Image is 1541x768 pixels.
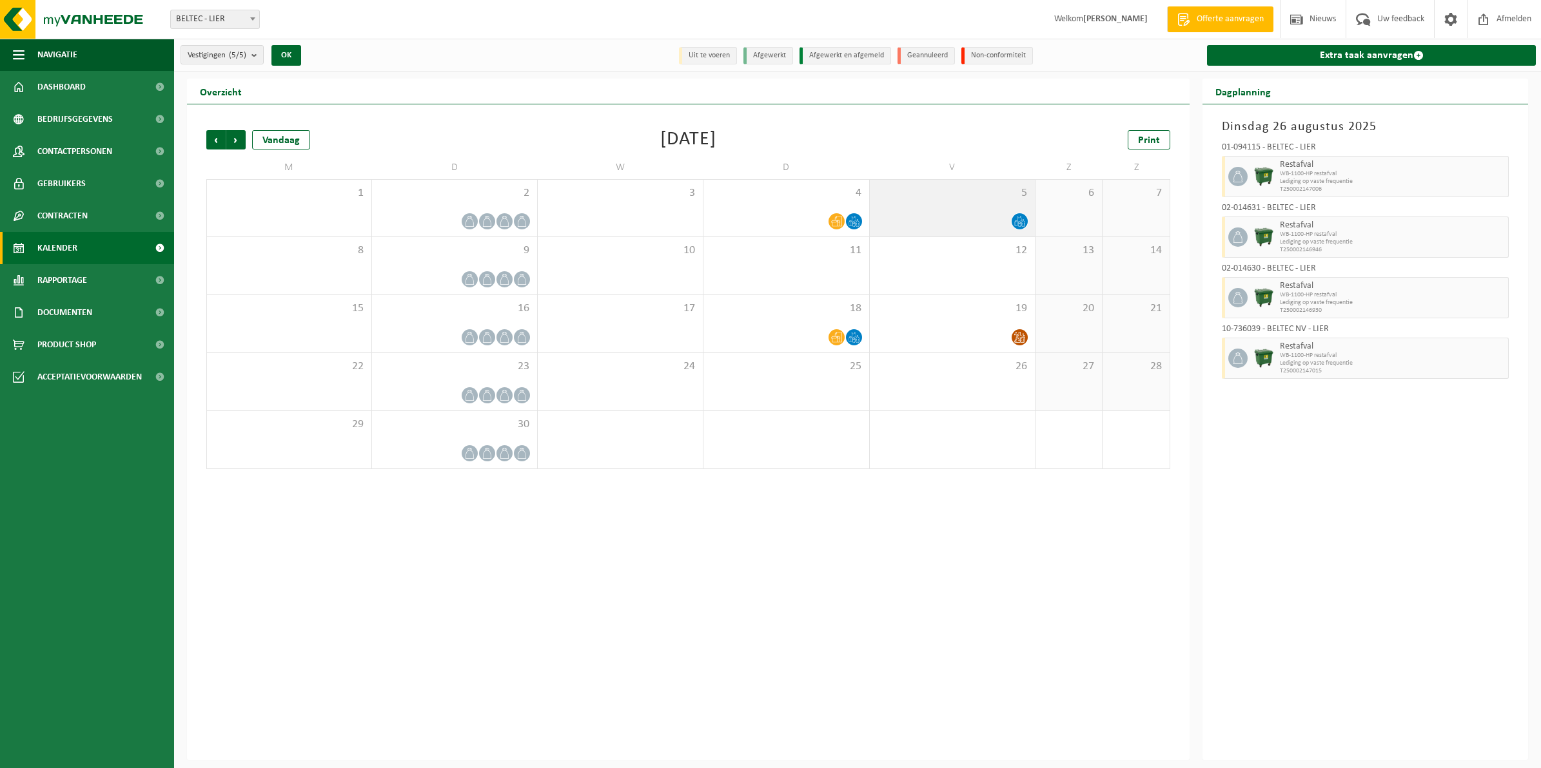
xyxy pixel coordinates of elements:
span: T250002146930 [1280,307,1505,314]
span: 11 [710,244,862,258]
div: [DATE] [660,130,716,149]
span: WB-1100-HP restafval [1280,231,1505,238]
span: T250002147015 [1280,367,1505,375]
span: 3 [544,186,696,200]
span: Restafval [1280,220,1505,231]
span: Vorige [206,130,226,149]
span: Navigatie [37,39,77,71]
span: 2 [378,186,531,200]
td: W [538,156,703,179]
span: 29 [213,418,365,432]
strong: [PERSON_NAME] [1083,14,1148,24]
span: 4 [710,186,862,200]
span: 13 [1042,244,1096,258]
li: Afgewerkt en afgemeld [800,47,891,64]
span: Contracten [37,200,88,232]
button: Vestigingen(5/5) [181,45,264,64]
td: Z [1036,156,1103,179]
span: Contactpersonen [37,135,112,168]
span: Volgende [226,130,246,149]
span: Documenten [37,296,92,329]
span: WB-1100-HP restafval [1280,352,1505,360]
span: 27 [1042,360,1096,374]
td: D [372,156,538,179]
span: Acceptatievoorwaarden [37,361,142,393]
span: 7 [1109,186,1163,200]
span: 28 [1109,360,1163,374]
button: OK [271,45,301,66]
h3: Dinsdag 26 augustus 2025 [1222,117,1509,137]
span: 19 [876,302,1028,316]
span: T250002147006 [1280,186,1505,193]
span: Bedrijfsgegevens [37,103,113,135]
span: 25 [710,360,862,374]
img: WB-1100-HPE-GN-01 [1254,227,1273,247]
span: 22 [213,360,365,374]
div: 02-014631 - BELTEC - LIER [1222,204,1509,216]
span: 6 [1042,186,1096,200]
li: Afgewerkt [743,47,793,64]
td: M [206,156,372,179]
span: T250002146946 [1280,246,1505,254]
count: (5/5) [229,51,246,59]
span: BELTEC - LIER [170,10,260,29]
h2: Dagplanning [1202,79,1284,104]
span: 21 [1109,302,1163,316]
div: 10-736039 - BELTEC NV - LIER [1222,325,1509,338]
span: 8 [213,244,365,258]
span: WB-1100-HP restafval [1280,170,1505,178]
span: 9 [378,244,531,258]
span: 14 [1109,244,1163,258]
span: Lediging op vaste frequentie [1280,299,1505,307]
td: D [703,156,869,179]
span: Offerte aanvragen [1193,13,1267,26]
span: Restafval [1280,281,1505,291]
img: WB-1100-HPE-GN-01 [1254,349,1273,368]
a: Print [1128,130,1170,149]
span: Restafval [1280,160,1505,170]
span: 1 [213,186,365,200]
li: Uit te voeren [679,47,737,64]
span: 20 [1042,302,1096,316]
span: 5 [876,186,1028,200]
span: Product Shop [37,329,96,361]
span: WB-1100-HP restafval [1280,291,1505,299]
span: Kalender [37,232,77,264]
span: Lediging op vaste frequentie [1280,238,1505,246]
div: 01-094115 - BELTEC - LIER [1222,143,1509,156]
li: Non-conformiteit [961,47,1033,64]
img: WB-1100-HPE-GN-01 [1254,167,1273,186]
img: WB-1100-HPE-GN-01 [1254,288,1273,307]
span: 16 [378,302,531,316]
div: Vandaag [252,130,310,149]
span: 24 [544,360,696,374]
span: 17 [544,302,696,316]
span: 30 [378,418,531,432]
span: 15 [213,302,365,316]
span: Print [1138,135,1160,146]
span: 26 [876,360,1028,374]
div: 02-014630 - BELTEC - LIER [1222,264,1509,277]
span: Vestigingen [188,46,246,65]
span: Rapportage [37,264,87,296]
td: Z [1103,156,1170,179]
li: Geannuleerd [898,47,955,64]
span: Dashboard [37,71,86,103]
span: Lediging op vaste frequentie [1280,360,1505,367]
span: Gebruikers [37,168,86,200]
a: Offerte aanvragen [1167,6,1273,32]
span: BELTEC - LIER [171,10,259,28]
span: 23 [378,360,531,374]
a: Extra taak aanvragen [1207,45,1536,66]
h2: Overzicht [187,79,255,104]
span: 18 [710,302,862,316]
span: 10 [544,244,696,258]
span: Lediging op vaste frequentie [1280,178,1505,186]
span: Restafval [1280,341,1505,352]
td: V [870,156,1036,179]
span: 12 [876,244,1028,258]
